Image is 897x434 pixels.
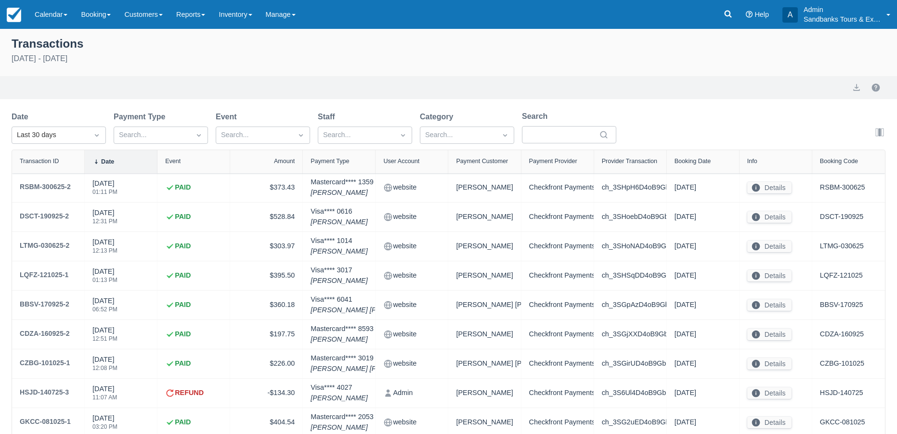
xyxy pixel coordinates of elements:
[820,241,864,252] a: LTMG-030625
[383,386,440,400] div: Admin
[20,328,70,341] a: CDZA-160925-2
[820,212,863,222] a: DSCT-190925
[175,358,191,369] strong: PAID
[456,357,513,370] div: [PERSON_NAME] [PERSON_NAME]
[754,11,769,18] span: Help
[92,130,102,140] span: Dropdown icon
[675,181,731,194] div: [DATE]
[12,35,885,51] div: Transactions
[20,181,71,194] a: RSBM-300625-2
[602,386,659,400] div: ch_3S6Ul4D4oB9Gbrmp08HJXNtl_r3
[311,412,373,433] div: Mastercard **** 2053
[820,158,858,165] div: Booking Code
[383,181,440,194] div: website
[238,298,295,312] div: $360.18
[456,240,513,253] div: [PERSON_NAME]
[92,395,117,400] div: 11:07 AM
[20,328,70,339] div: CDZA-160925-2
[602,240,659,253] div: ch_3SHoNAD4oB9Gbrmp2Lzhik8H
[747,299,792,311] button: Details
[92,384,117,406] div: [DATE]
[274,158,295,165] div: Amount
[92,248,117,254] div: 12:13 PM
[20,240,69,251] div: LTMG-030625-2
[175,182,191,193] strong: PAID
[20,357,70,370] a: CZBG-101025-1
[311,324,373,345] div: Mastercard **** 8593
[165,158,181,165] div: Event
[20,210,69,224] a: DSCT-190925-2
[114,111,169,123] label: Payment Type
[456,386,513,400] div: [PERSON_NAME]
[311,188,373,198] em: [PERSON_NAME]
[747,241,792,252] button: Details
[747,329,792,340] button: Details
[529,328,586,341] div: Checkfront Payments
[175,388,204,398] strong: REFUND
[602,328,659,341] div: ch_3SGjXXD4oB9Gbrmp1esiKTRb
[92,179,117,201] div: [DATE]
[20,240,69,253] a: LTMG-030625-2
[383,210,440,224] div: website
[804,14,881,24] p: Sandbanks Tours & Experiences
[456,298,513,312] div: [PERSON_NAME] [PERSON_NAME]
[216,111,241,123] label: Event
[456,416,513,429] div: [PERSON_NAME]
[383,416,440,429] div: website
[804,5,881,14] p: Admin
[311,353,427,374] div: Mastercard **** 3019
[311,246,367,257] em: [PERSON_NAME]
[602,181,659,194] div: ch_3SHpH6D4oB9Gbrmp0TMThPuL
[747,211,792,223] button: Details
[675,240,731,253] div: [DATE]
[20,416,71,429] a: GKCC-081025-1
[383,298,440,312] div: website
[311,422,373,433] em: [PERSON_NAME]
[529,357,586,370] div: Checkfront Payments
[420,111,457,123] label: Category
[194,130,204,140] span: Dropdown icon
[747,358,792,370] button: Details
[92,336,117,342] div: 12:51 PM
[456,181,513,194] div: [PERSON_NAME]
[675,269,731,282] div: [DATE]
[92,355,117,377] div: [DATE]
[529,210,586,224] div: Checkfront Payments
[529,269,586,282] div: Checkfront Payments
[175,300,191,310] strong: PAID
[820,358,864,369] a: CZBG-101025
[238,357,295,370] div: $226.00
[602,416,659,429] div: ch_3SG2uED4oB9Gbrmp0gtvevG7
[456,210,513,224] div: [PERSON_NAME]
[529,386,586,400] div: Checkfront Payments
[92,267,117,289] div: [DATE]
[175,270,191,281] strong: PAID
[20,158,59,165] div: Transaction ID
[318,111,339,123] label: Staff
[529,416,586,429] div: Checkfront Payments
[747,387,792,399] button: Details
[675,298,731,312] div: [DATE]
[747,417,792,428] button: Details
[17,130,83,140] div: Last 30 days
[238,328,295,341] div: $197.75
[311,364,427,374] em: [PERSON_NAME] [PERSON_NAME]
[820,300,863,310] a: BBSV-170925
[383,357,440,370] div: website
[92,218,117,224] div: 12:31 PM
[602,269,659,282] div: ch_3SHSqDD4oB9Gbrmp2vEUDjTf
[529,158,577,165] div: Payment Provider
[522,111,551,122] label: Search
[92,325,117,347] div: [DATE]
[175,329,191,340] strong: PAID
[238,416,295,429] div: $404.54
[456,328,513,341] div: [PERSON_NAME]
[529,298,586,312] div: Checkfront Payments
[602,158,658,165] div: Provider Transaction
[311,177,373,198] div: Mastercard **** 1359
[383,269,440,282] div: website
[92,189,117,195] div: 01:11 PM
[675,386,731,400] div: [DATE]
[20,386,69,400] a: HSJD-140725-3
[602,298,659,312] div: ch_3SGpAzD4oB9Gbrmp1rn9oq7S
